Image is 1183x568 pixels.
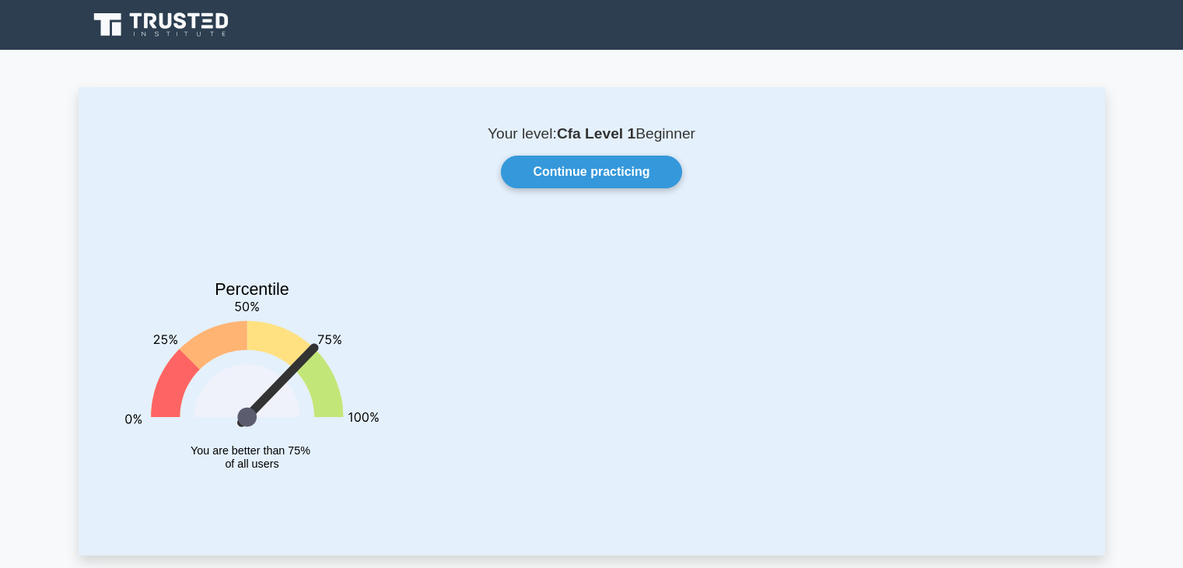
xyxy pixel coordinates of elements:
a: Continue practicing [501,156,681,188]
p: Your level: Beginner [116,124,1068,143]
tspan: of all users [225,458,278,471]
b: Cfa Level 1 [557,125,635,142]
text: Percentile [215,280,289,299]
tspan: You are better than 75% [191,444,310,457]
